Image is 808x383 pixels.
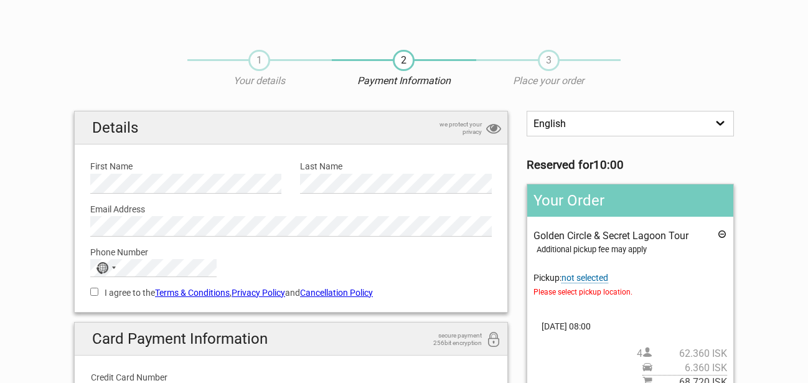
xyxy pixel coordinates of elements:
span: Golden Circle & Secret Lagoon Tour [533,230,688,242]
span: 4 person(s) [637,347,727,361]
strong: 10:00 [593,158,624,172]
label: Phone Number [90,245,492,259]
span: we protect your privacy [420,121,482,136]
h2: Details [75,111,507,144]
span: Pickup price [642,361,727,375]
span: Please select pickup location. [533,285,727,299]
span: 1 [248,50,270,71]
span: 2 [393,50,415,71]
p: Place your order [476,74,621,88]
h3: Reserved for [527,158,734,172]
span: [DATE] 08:00 [533,319,727,333]
span: 6.360 ISK [652,361,727,375]
span: secure payment 256bit encryption [420,332,482,347]
span: 3 [538,50,560,71]
i: privacy protection [486,121,501,138]
span: Change pickup place [561,273,608,283]
i: 256bit encryption [486,332,501,349]
button: Selected country [91,260,122,276]
div: Additional pickup fee may apply [537,243,727,257]
label: Last Name [300,159,491,173]
h2: Your Order [527,184,733,217]
label: Email Address [90,202,492,216]
p: Payment Information [332,74,476,88]
label: I agree to the , and [90,286,492,300]
a: Privacy Policy [232,288,285,298]
span: Pickup: [533,273,727,299]
a: Terms & Conditions [155,288,230,298]
h2: Card Payment Information [75,323,507,356]
a: Cancellation Policy [300,288,373,298]
label: First Name [90,159,281,173]
span: 62.360 ISK [652,347,727,361]
p: Your details [187,74,332,88]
